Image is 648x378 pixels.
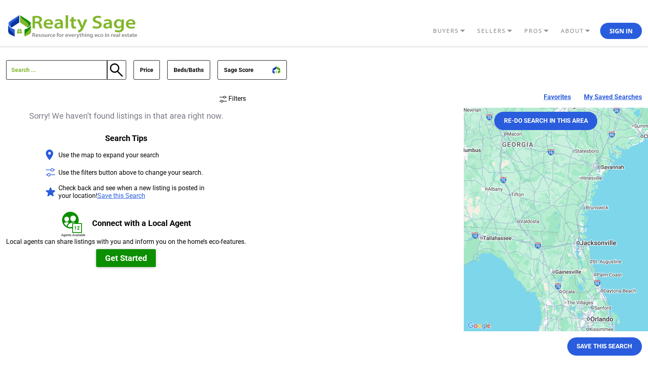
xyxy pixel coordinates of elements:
[466,321,493,331] img: Google
[6,239,246,245] div: Local agents can share listings with you and inform you on the home’s eco-features.
[475,24,522,38] a: SELLERS
[96,249,156,267] button: Get Started
[494,112,598,130] button: Re-do search in this area
[45,129,207,143] h3: Search Tips
[567,337,642,356] button: Save This Search
[6,110,246,122] p: Sorry! We haven’t found listings in that area right now.
[58,184,207,200] span: Check back and see when a new listing is posted in your location!
[584,94,642,100] a: My Saved Searches
[466,321,493,331] a: Open this area in Google Maps (opens a new window)
[6,60,108,80] input: Search ...
[600,23,642,39] button: Sign In
[92,218,191,228] h3: Connect with a Local Agent
[217,60,287,80] button: Sage Score
[522,24,559,38] a: PROS
[58,167,203,178] span: Use the filters button above to change your search.
[6,12,144,39] img: REALTY SAGE
[544,94,571,100] a: Favorites
[133,60,160,80] button: Price
[559,24,600,38] a: ABOUT
[431,24,475,38] a: BUYERS
[61,212,86,239] img: connect local agent
[97,192,145,200] a: Save this Search
[228,95,246,102] span: Filters
[220,95,246,102] a: Filters
[167,60,210,80] button: Beds/Baths
[58,149,159,161] span: Use the map to expand your search
[96,255,156,263] a: Get Started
